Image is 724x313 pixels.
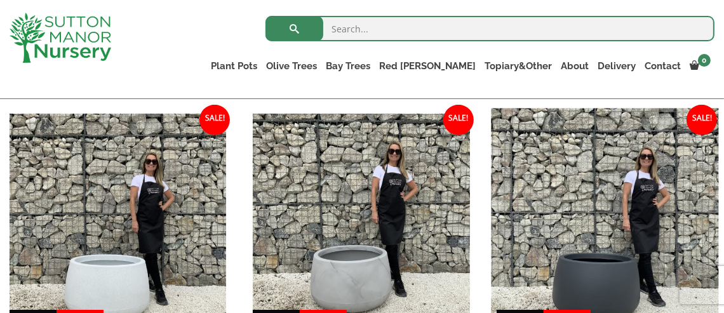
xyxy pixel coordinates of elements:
[687,105,717,135] span: Sale!
[640,57,685,75] a: Contact
[698,54,711,67] span: 0
[593,57,640,75] a: Delivery
[206,57,262,75] a: Plant Pots
[685,57,714,75] a: 0
[10,13,111,63] img: logo
[480,57,556,75] a: Topiary&Other
[265,16,714,41] input: Search...
[321,57,375,75] a: Bay Trees
[199,105,230,135] span: Sale!
[262,57,321,75] a: Olive Trees
[556,57,593,75] a: About
[443,105,474,135] span: Sale!
[375,57,480,75] a: Red [PERSON_NAME]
